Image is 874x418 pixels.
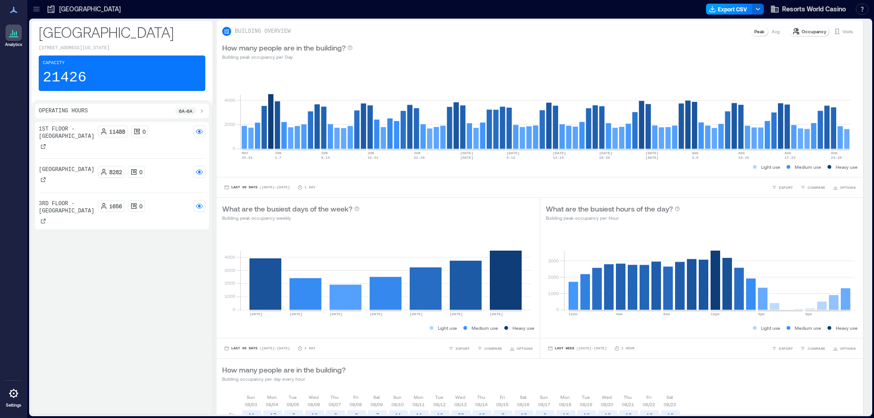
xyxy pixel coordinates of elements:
[560,393,570,401] p: Mon
[508,344,534,353] button: OPTIONS
[290,312,303,316] text: [DATE]
[305,346,315,351] p: 1 Day
[798,344,827,353] button: COMPARE
[309,393,319,401] p: Wed
[233,307,235,312] tspan: 0
[517,401,529,408] p: 08/16
[496,401,508,408] p: 08/15
[410,312,423,316] text: [DATE]
[646,393,651,401] p: Fri
[646,412,653,418] text: 13
[416,412,422,418] text: 11
[245,401,257,408] p: 08/03
[350,401,362,408] p: 08/08
[831,183,858,192] button: OPTIONS
[624,393,632,401] p: Thu
[556,307,559,312] tspan: 0
[292,412,295,418] text: 8
[785,151,792,155] text: AUG
[454,401,467,408] p: 08/13
[602,393,612,401] p: Wed
[507,151,520,155] text: [DATE]
[548,274,559,280] tspan: 2000
[584,412,590,418] text: 10
[249,312,263,316] text: [DATE]
[39,200,94,215] p: 3rd Floor - [GEOGRAPHIC_DATA]
[622,401,634,408] p: 08/21
[224,293,235,299] tspan: 1000
[222,214,360,222] p: Building peak occupancy weekly
[321,156,330,160] text: 8-14
[455,393,465,401] p: Wed
[222,344,292,353] button: Last 90 Days |[DATE]-[DATE]
[5,42,22,47] p: Analytics
[59,5,121,14] p: [GEOGRAPHIC_DATA]
[643,401,655,408] p: 08/22
[502,412,505,418] text: 9
[507,156,515,160] text: 6-12
[367,151,374,155] text: JUN
[266,401,278,408] p: 08/04
[795,163,821,171] p: Medium use
[139,202,142,210] p: 0
[831,156,842,160] text: 24-30
[308,401,320,408] p: 08/06
[249,412,255,418] text: 11
[479,412,485,418] text: 10
[517,346,533,351] span: OPTIONS
[553,151,566,155] text: [DATE]
[770,183,795,192] button: EXPORT
[353,393,358,401] p: Fri
[460,151,473,155] text: [DATE]
[625,412,632,418] text: 18
[758,312,765,316] text: 4pm
[458,412,464,418] text: 22
[605,412,611,418] text: 13
[43,69,86,87] p: 21426
[544,412,547,418] text: 8
[599,151,612,155] text: [DATE]
[222,364,346,375] p: How many people are in the building?
[460,156,473,160] text: [DATE]
[242,156,253,160] text: 25-31
[391,401,404,408] p: 08/10
[330,393,339,401] p: Thu
[39,45,205,52] p: [STREET_ADDRESS][US_STATE]
[247,393,255,401] p: Sun
[711,312,719,316] text: 12pm
[779,185,793,190] span: EXPORT
[39,23,205,41] p: [GEOGRAPHIC_DATA]
[569,312,577,316] text: 12am
[371,401,383,408] p: 08/09
[222,183,292,192] button: Last 90 Days |[DATE]-[DATE]
[224,121,235,127] tspan: 2000
[224,97,235,103] tspan: 4000
[109,202,122,210] p: 1656
[109,128,125,135] p: 11488
[546,214,680,222] p: Building peak occupancy per Hour
[370,312,383,316] text: [DATE]
[287,401,299,408] p: 08/05
[233,146,235,151] tspan: 0
[808,185,825,190] span: COMPARE
[738,151,745,155] text: AUG
[222,203,352,214] p: What are the busiest days of the week?
[267,393,277,401] p: Mon
[798,183,827,192] button: COMPARE
[447,344,472,353] button: EXPORT
[513,324,534,332] p: Heavy use
[795,324,821,332] p: Medium use
[39,166,94,173] p: [GEOGRAPHIC_DATA]
[414,156,425,160] text: 22-28
[667,412,674,418] text: 13
[456,346,470,351] span: EXPORT
[224,267,235,273] tspan: 3000
[321,151,328,155] text: JUN
[616,312,623,316] text: 4am
[450,312,463,316] text: [DATE]
[242,151,249,155] text: MAY
[43,60,65,67] p: Capacity
[553,156,564,160] text: 13-19
[831,344,858,353] button: OPTIONS
[738,156,749,160] text: 10-16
